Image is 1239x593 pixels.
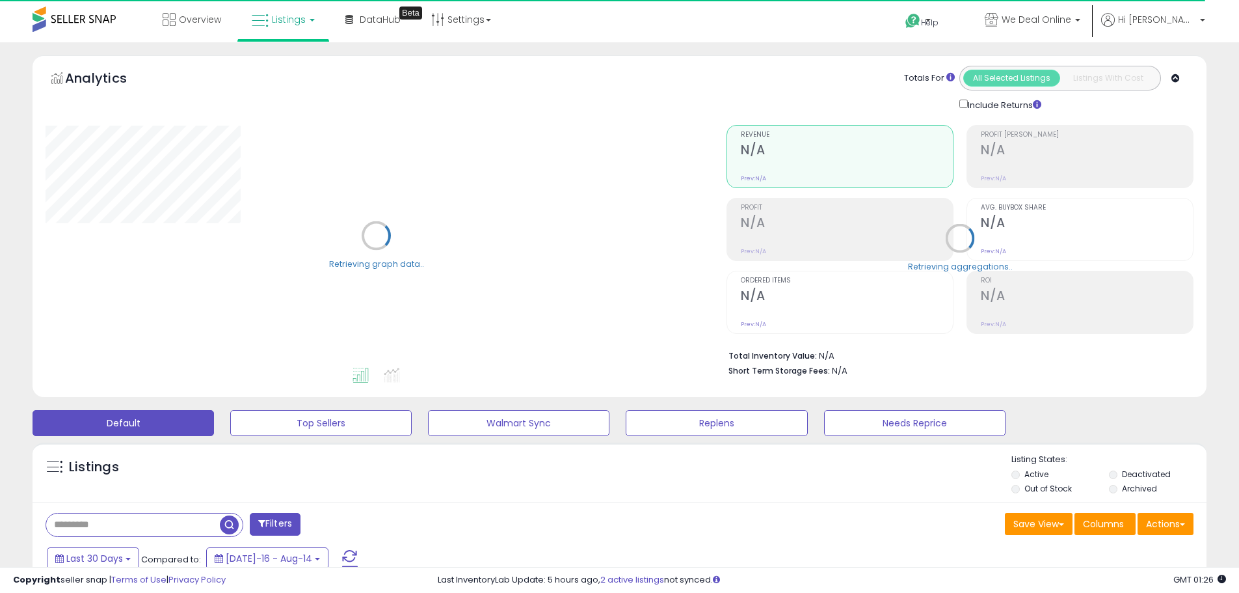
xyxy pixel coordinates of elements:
[963,70,1060,87] button: All Selected Listings
[250,513,300,536] button: Filters
[1011,454,1206,466] p: Listing States:
[1002,13,1071,26] span: We Deal Online
[1024,483,1072,494] label: Out of Stock
[230,410,412,436] button: Top Sellers
[1122,469,1171,480] label: Deactivated
[1118,13,1196,26] span: Hi [PERSON_NAME]
[141,553,201,566] span: Compared to:
[921,17,939,28] span: Help
[69,458,119,476] h5: Listings
[1024,469,1048,480] label: Active
[1101,13,1205,42] a: Hi [PERSON_NAME]
[47,547,139,570] button: Last 30 Days
[399,7,422,20] div: Tooltip anchor
[1005,513,1072,535] button: Save View
[33,410,214,436] button: Default
[13,573,60,586] strong: Copyright
[905,13,921,29] i: Get Help
[65,69,152,90] h5: Analytics
[1083,517,1124,531] span: Columns
[1173,573,1226,586] span: 2025-09-14 01:26 GMT
[111,573,167,586] a: Terms of Use
[950,97,1057,112] div: Include Returns
[428,410,609,436] button: Walmart Sync
[438,574,1226,586] div: Last InventoryLab Update: 5 hours ago, not synced.
[895,3,964,42] a: Help
[206,547,328,570] button: [DATE]-16 - Aug-14
[600,573,664,586] a: 2 active listings
[626,410,807,436] button: Replens
[1074,513,1136,535] button: Columns
[179,13,221,26] span: Overview
[1138,513,1193,535] button: Actions
[66,552,123,565] span: Last 30 Days
[226,552,312,565] span: [DATE]-16 - Aug-14
[1059,70,1156,87] button: Listings With Cost
[824,410,1006,436] button: Needs Reprice
[360,13,401,26] span: DataHub
[272,13,306,26] span: Listings
[904,72,955,85] div: Totals For
[908,260,1013,272] div: Retrieving aggregations..
[168,573,226,586] a: Privacy Policy
[13,574,226,586] div: seller snap | |
[1122,483,1157,494] label: Archived
[329,258,424,269] div: Retrieving graph data..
